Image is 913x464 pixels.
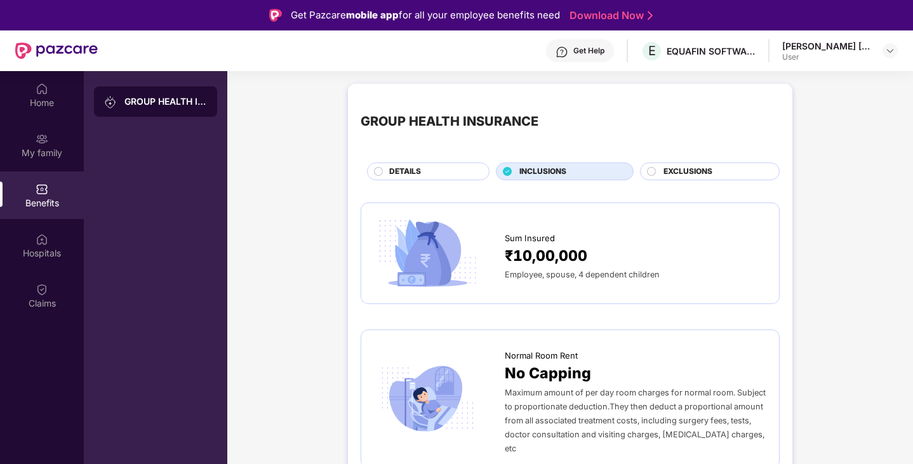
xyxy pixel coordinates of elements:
span: Maximum amount of per day room charges for normal room. Subject to proportionate deduction.They t... [505,388,766,453]
img: svg+xml;base64,PHN2ZyBpZD0iQmVuZWZpdHMiIHhtbG5zPSJodHRwOi8vd3d3LnczLm9yZy8yMDAwL3N2ZyIgd2lkdGg9Ij... [36,183,48,196]
img: Stroke [648,9,653,22]
div: Get Help [573,46,604,56]
img: icon [374,216,481,291]
img: New Pazcare Logo [15,43,98,59]
span: Employee, spouse, 4 dependent children [505,270,660,279]
span: Normal Room Rent [505,349,578,362]
span: No Capping [505,362,591,385]
div: GROUP HEALTH INSURANCE [124,95,207,108]
img: svg+xml;base64,PHN2ZyB3aWR0aD0iMjAiIGhlaWdodD0iMjAiIHZpZXdCb3g9IjAgMCAyMCAyMCIgZmlsbD0ibm9uZSIgeG... [104,96,117,109]
img: svg+xml;base64,PHN2ZyBpZD0iSG9tZSIgeG1sbnM9Imh0dHA6Ly93d3cudzMub3JnLzIwMDAvc3ZnIiB3aWR0aD0iMjAiIG... [36,83,48,95]
strong: mobile app [346,9,399,21]
div: EQUAFIN SOFTWARE TECHNOLOGIES PRIVATE LIMITED [667,45,756,57]
span: ₹10,00,000 [505,244,587,267]
img: svg+xml;base64,PHN2ZyBpZD0iSG9zcGl0YWxzIiB4bWxucz0iaHR0cDovL3d3dy53My5vcmcvMjAwMC9zdmciIHdpZHRoPS... [36,233,48,246]
img: svg+xml;base64,PHN2ZyBpZD0iSGVscC0zMngzMiIgeG1sbnM9Imh0dHA6Ly93d3cudzMub3JnLzIwMDAvc3ZnIiB3aWR0aD... [556,46,568,58]
img: svg+xml;base64,PHN2ZyBpZD0iQ2xhaW0iIHhtbG5zPSJodHRwOi8vd3d3LnczLm9yZy8yMDAwL3N2ZyIgd2lkdGg9IjIwIi... [36,283,48,296]
span: E [648,43,656,58]
span: DETAILS [389,166,421,178]
img: Logo [269,9,282,22]
img: svg+xml;base64,PHN2ZyB3aWR0aD0iMjAiIGhlaWdodD0iMjAiIHZpZXdCb3g9IjAgMCAyMCAyMCIgZmlsbD0ibm9uZSIgeG... [36,133,48,145]
img: icon [374,362,481,437]
span: Sum Insured [505,232,555,244]
div: GROUP HEALTH INSURANCE [361,112,538,131]
div: User [782,52,871,62]
div: [PERSON_NAME] [PERSON_NAME] [782,40,871,52]
a: Download Now [570,9,649,22]
div: Get Pazcare for all your employee benefits need [291,8,560,23]
span: EXCLUSIONS [663,166,712,178]
span: INCLUSIONS [519,166,566,178]
img: svg+xml;base64,PHN2ZyBpZD0iRHJvcGRvd24tMzJ4MzIiIHhtbG5zPSJodHRwOi8vd3d3LnczLm9yZy8yMDAwL3N2ZyIgd2... [885,46,895,56]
